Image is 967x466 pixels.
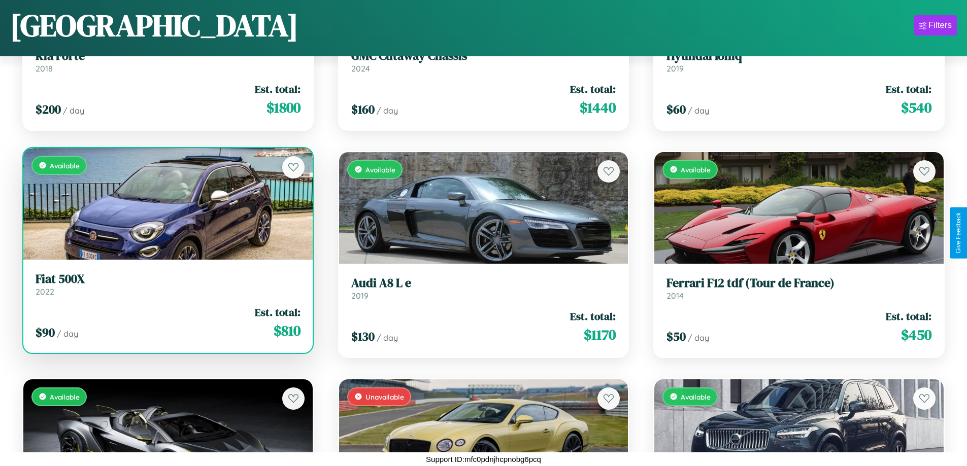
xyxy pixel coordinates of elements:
[255,82,301,96] span: Est. total:
[666,63,684,74] span: 2019
[36,324,55,341] span: $ 90
[36,101,61,118] span: $ 200
[36,49,301,74] a: Kia Forte2018
[570,309,616,324] span: Est. total:
[63,105,84,116] span: / day
[681,392,711,401] span: Available
[36,286,54,297] span: 2022
[928,20,952,30] div: Filters
[688,333,709,343] span: / day
[365,165,395,174] span: Available
[351,291,369,301] span: 2019
[36,272,301,297] a: Fiat 500X2022
[255,305,301,319] span: Est. total:
[351,276,616,301] a: Audi A8 L e2019
[666,101,686,118] span: $ 60
[10,5,298,46] h1: [GEOGRAPHIC_DATA]
[666,49,931,74] a: Hyundai Ioniq2019
[57,329,78,339] span: / day
[351,49,616,74] a: GMC Cutaway Chassis2024
[50,392,80,401] span: Available
[36,49,301,63] h3: Kia Forte
[886,309,931,324] span: Est. total:
[570,82,616,96] span: Est. total:
[688,105,709,116] span: / day
[377,333,398,343] span: / day
[580,97,616,118] span: $ 1440
[274,320,301,341] span: $ 810
[955,212,962,254] div: Give Feedback
[351,101,375,118] span: $ 160
[36,272,301,286] h3: Fiat 500X
[666,276,931,301] a: Ferrari F12 tdf (Tour de France)2014
[666,328,686,345] span: $ 50
[351,328,375,345] span: $ 130
[351,49,616,63] h3: GMC Cutaway Chassis
[266,97,301,118] span: $ 1800
[901,97,931,118] span: $ 540
[351,63,370,74] span: 2024
[886,82,931,96] span: Est. total:
[36,63,53,74] span: 2018
[377,105,398,116] span: / day
[50,161,80,170] span: Available
[666,291,684,301] span: 2014
[365,392,404,401] span: Unavailable
[426,452,541,466] p: Support ID: mfc0pdnjhcpnobg6pcq
[351,276,616,291] h3: Audi A8 L e
[901,325,931,345] span: $ 450
[681,165,711,174] span: Available
[666,49,931,63] h3: Hyundai Ioniq
[666,276,931,291] h3: Ferrari F12 tdf (Tour de France)
[584,325,616,345] span: $ 1170
[914,15,957,35] button: Filters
